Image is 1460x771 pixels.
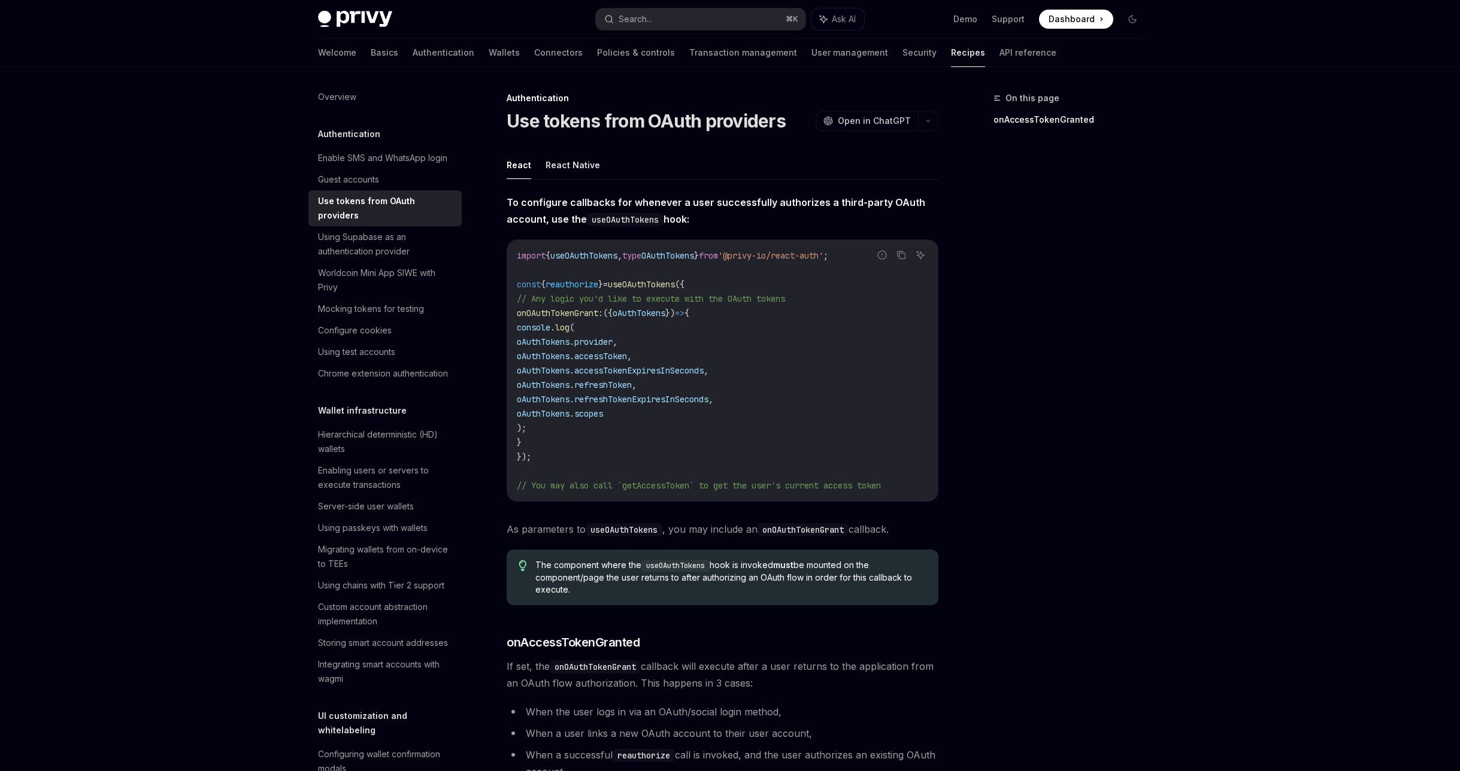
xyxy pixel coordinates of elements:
[517,336,570,347] span: oAuthTokens
[953,13,977,25] a: Demo
[570,380,574,390] span: .
[570,408,574,419] span: .
[517,322,550,333] span: console
[318,427,455,456] div: Hierarchical deterministic (HD) wallets
[598,308,603,318] span: :
[318,499,414,514] div: Server-side user wallets
[1049,13,1095,25] span: Dashboard
[318,302,424,316] div: Mocking tokens for testing
[1005,91,1059,105] span: On this page
[550,660,641,673] code: onOAuthTokenGrant
[608,279,675,290] span: useOAuthTokens
[708,394,713,405] span: ,
[574,351,627,362] span: accessToken
[308,147,462,169] a: Enable SMS and WhatsApp login
[603,279,608,290] span: =
[699,250,718,261] span: from
[832,13,856,25] span: Ask AI
[318,366,448,381] div: Chrome extension authentication
[308,86,462,108] a: Overview
[893,247,909,263] button: Copy the contents from the code block
[570,394,574,405] span: .
[1039,10,1113,29] a: Dashboard
[550,322,555,333] span: .
[318,600,455,629] div: Custom account abstraction implementation
[308,424,462,460] a: Hierarchical deterministic (HD) wallets
[632,380,637,390] span: ,
[318,636,448,650] div: Storing smart account addresses
[574,380,632,390] span: refreshToken
[534,38,583,67] a: Connectors
[665,308,675,318] span: })
[816,111,918,131] button: Open in ChatGPT
[507,634,640,651] span: onAccessTokenGranted
[507,151,531,179] button: React
[535,559,926,596] span: The component where the hook is invoked be mounted on the component/page the user returns to afte...
[517,394,570,405] span: oAuthTokens
[318,403,407,418] h5: Wallet infrastructure
[507,521,938,538] span: As parameters to , you may include an callback.
[308,226,462,262] a: Using Supabase as an authentication provider
[517,279,541,290] span: const
[613,749,675,762] code: reauthorize
[318,11,392,28] img: dark logo
[507,725,938,742] li: When a user links a new OAuth account to their user account,
[507,703,938,720] li: When the user logs in via an OAuth/social login method,
[318,127,380,141] h5: Authentication
[308,363,462,384] a: Chrome extension authentication
[902,38,937,67] a: Security
[517,423,526,433] span: );
[507,196,925,225] strong: To configure callbacks for whenever a user successfully authorizes a third-party OAuth account, u...
[308,320,462,341] a: Configure cookies
[598,279,603,290] span: }
[684,308,689,318] span: {
[570,322,574,333] span: (
[1123,10,1142,29] button: Toggle dark mode
[811,8,864,30] button: Ask AI
[574,408,603,419] span: scopes
[308,460,462,496] a: Enabling users or servers to execute transactions
[597,38,675,67] a: Policies & controls
[517,408,570,419] span: oAuthTokens
[517,293,785,304] span: // Any logic you'd like to execute with the OAuth tokens
[992,13,1025,25] a: Support
[318,230,455,259] div: Using Supabase as an authentication provider
[999,38,1056,67] a: API reference
[517,437,522,448] span: }
[570,365,574,376] span: .
[555,322,570,333] span: log
[613,308,665,318] span: oAuthTokens
[318,709,462,737] h5: UI customization and whitelabeling
[758,523,849,536] code: onOAuthTokenGrant
[689,38,797,67] a: Transaction management
[641,250,694,261] span: OAuthTokens
[318,151,447,165] div: Enable SMS and WhatsApp login
[641,560,710,572] code: useOAuthTokens
[619,12,652,26] div: Search...
[308,496,462,517] a: Server-side user wallets
[951,38,985,67] a: Recipes
[308,632,462,654] a: Storing smart account addresses
[318,266,455,295] div: Worldcoin Mini App SIWE with Privy
[541,279,546,290] span: {
[675,308,684,318] span: =>
[704,365,708,376] span: ,
[517,451,531,462] span: });
[838,115,911,127] span: Open in ChatGPT
[786,14,798,24] span: ⌘ K
[694,250,699,261] span: }
[517,380,570,390] span: oAuthTokens
[596,8,805,30] button: Search...⌘K
[574,394,708,405] span: refreshTokenExpiresInSeconds
[874,247,890,263] button: Report incorrect code
[318,657,455,686] div: Integrating smart accounts with wagmi
[308,654,462,690] a: Integrating smart accounts with wagmi
[613,336,617,347] span: ,
[550,250,617,261] span: useOAuthTokens
[413,38,474,67] a: Authentication
[913,247,928,263] button: Ask AI
[517,365,570,376] span: oAuthTokens
[308,190,462,226] a: Use tokens from OAuth providers
[617,250,622,261] span: ,
[507,658,938,691] span: If set, the callback will execute after a user returns to the application from an OAuth flow auth...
